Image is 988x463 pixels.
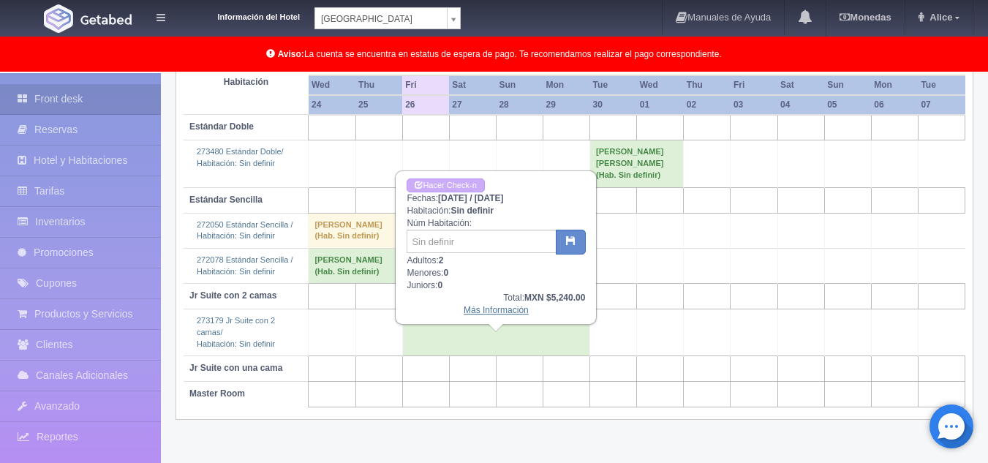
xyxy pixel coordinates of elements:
b: Monedas [840,12,891,23]
th: 30 [590,95,637,115]
b: MXN $5,240.00 [524,293,585,303]
td: [PERSON_NAME] (Hab. Sin definir) [309,248,402,283]
th: 01 [637,95,684,115]
b: [DATE] / [DATE] [438,193,504,203]
th: 25 [355,95,402,115]
th: 04 [777,95,824,115]
th: Mon [543,75,590,95]
a: 273179 Jr Suite con 2 camas/Habitación: Sin definir [197,316,275,347]
th: Wed [637,75,684,95]
th: Sun [496,75,543,95]
th: Thu [684,75,731,95]
strong: Habitación [224,77,268,87]
b: Jr Suite con una cama [189,363,282,373]
td: [PERSON_NAME] [PERSON_NAME] (Hab. Sin definir) [590,140,684,187]
b: Estándar Sencilla [189,195,263,205]
td: [PERSON_NAME] (Hab. Sin definir) [309,213,402,248]
span: Alice [926,12,952,23]
th: Tue [918,75,965,95]
span: [GEOGRAPHIC_DATA] [321,8,441,30]
a: 272050 Estándar Sencilla /Habitación: Sin definir [197,220,293,241]
th: 26 [402,95,449,115]
b: Aviso: [278,49,304,59]
td: [PERSON_NAME] (Hab. Sin definir) [402,309,589,356]
b: Master Room [189,388,245,399]
th: 29 [543,95,590,115]
th: Sun [824,75,871,95]
a: [GEOGRAPHIC_DATA] [314,7,461,29]
b: Sin definir [450,206,494,216]
th: Wed [309,75,355,95]
img: Getabed [80,14,132,25]
th: 07 [918,95,965,115]
th: Mon [871,75,918,95]
th: Thu [355,75,402,95]
a: Hacer Check-in [407,178,484,192]
b: Estándar Doble [189,121,254,132]
th: 27 [449,95,496,115]
th: 05 [824,95,871,115]
a: 273480 Estándar Doble/Habitación: Sin definir [197,147,284,167]
th: Tue [590,75,637,95]
img: Getabed [44,4,73,33]
th: 24 [309,95,355,115]
b: Jr Suite con 2 camas [189,290,276,301]
th: 02 [684,95,731,115]
b: 0 [443,268,448,278]
th: 06 [871,95,918,115]
b: 2 [439,255,444,266]
th: Fri [731,75,777,95]
input: Sin definir [407,230,557,253]
dt: Información del Hotel [183,7,300,23]
div: Total: [407,292,585,304]
th: Sat [777,75,824,95]
th: Fri [402,75,449,95]
th: 28 [496,95,543,115]
a: Más Información [464,305,529,315]
b: 0 [437,280,442,290]
div: Fechas: Habitación: Núm Habitación: Adultos: Menores: Juniors: [396,172,595,323]
a: 272078 Estándar Sencilla /Habitación: Sin definir [197,255,293,276]
th: Sat [449,75,496,95]
th: 03 [731,95,777,115]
